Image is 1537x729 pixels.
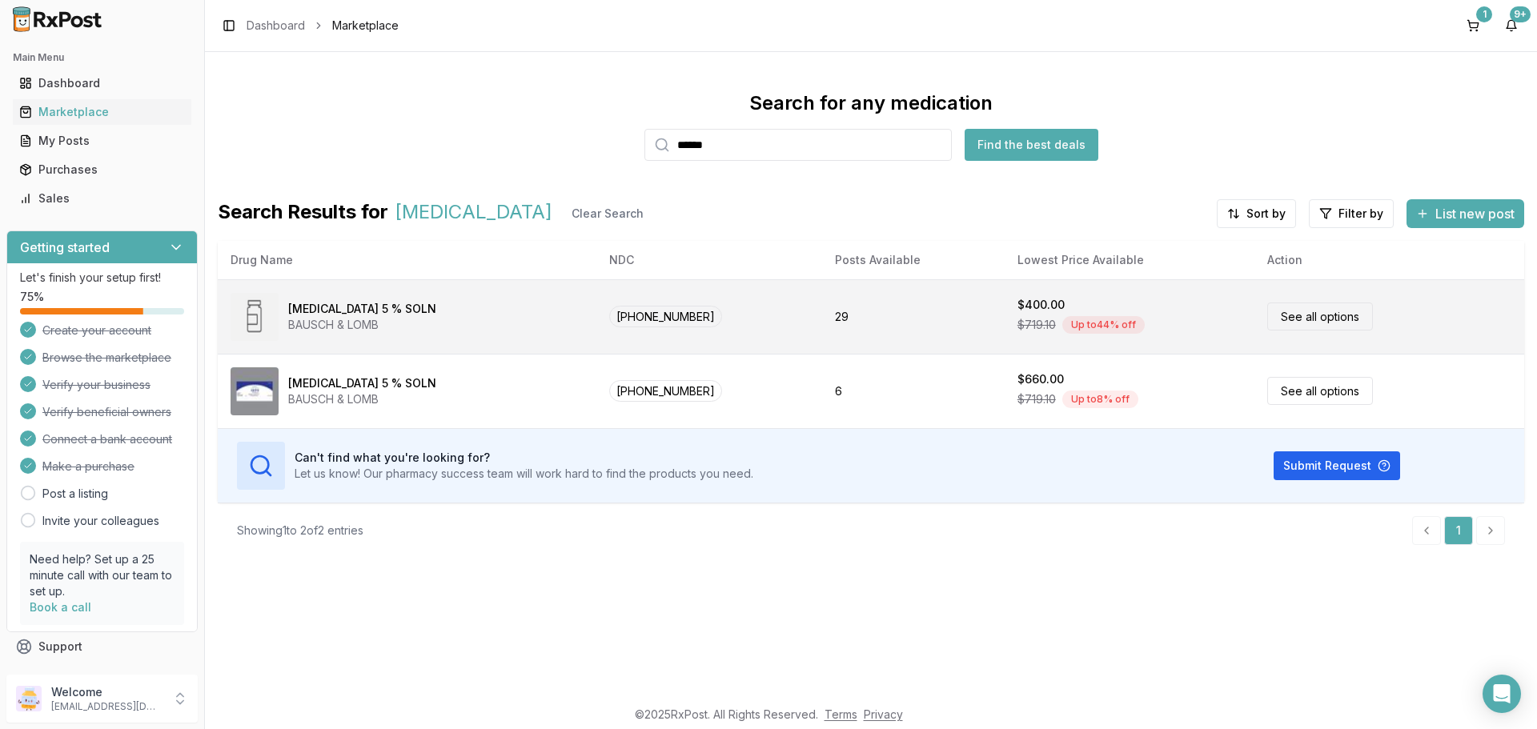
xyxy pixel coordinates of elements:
[1017,371,1064,387] div: $660.00
[1217,199,1296,228] button: Sort by
[51,700,163,713] p: [EMAIL_ADDRESS][DOMAIN_NAME]
[288,391,436,407] div: BAUSCH & LOMB
[1246,206,1286,222] span: Sort by
[825,707,857,721] a: Terms
[1412,516,1505,545] nav: pagination
[288,317,436,333] div: BAUSCH & LOMB
[1274,451,1400,480] button: Submit Request
[19,162,185,178] div: Purchases
[218,241,596,279] th: Drug Name
[6,157,198,182] button: Purchases
[1460,13,1486,38] button: 1
[6,632,198,661] button: Support
[295,450,753,466] h3: Can't find what you're looking for?
[19,75,185,91] div: Dashboard
[1444,516,1473,545] a: 1
[609,380,722,402] span: [PHONE_NUMBER]
[20,238,110,257] h3: Getting started
[1267,377,1373,405] a: See all options
[42,322,151,338] span: Create your account
[42,350,171,366] span: Browse the marketplace
[295,466,753,482] p: Let us know! Our pharmacy success team will work hard to find the products you need.
[13,51,191,64] h2: Main Menu
[288,301,436,317] div: [MEDICAL_DATA] 5 % SOLN
[1338,206,1383,222] span: Filter by
[822,354,1004,428] td: 6
[231,367,279,415] img: Xiidra 5 % SOLN
[42,459,134,475] span: Make a purchase
[1309,199,1394,228] button: Filter by
[609,306,722,327] span: [PHONE_NUMBER]
[1483,675,1521,713] div: Open Intercom Messenger
[51,684,163,700] p: Welcome
[19,190,185,206] div: Sales
[864,707,903,721] a: Privacy
[1407,199,1524,228] button: List new post
[42,486,108,502] a: Post a listing
[6,99,198,125] button: Marketplace
[1017,391,1056,407] span: $719.10
[395,199,552,228] span: [MEDICAL_DATA]
[30,600,91,614] a: Book a call
[1062,391,1138,408] div: Up to 8 % off
[1476,6,1492,22] div: 1
[13,155,191,184] a: Purchases
[6,186,198,211] button: Sales
[20,270,184,286] p: Let's finish your setup first!
[1499,13,1524,38] button: 9+
[1005,241,1254,279] th: Lowest Price Available
[332,18,399,34] span: Marketplace
[596,241,823,279] th: NDC
[1062,316,1145,334] div: Up to 44 % off
[1254,241,1524,279] th: Action
[19,133,185,149] div: My Posts
[247,18,399,34] nav: breadcrumb
[1407,207,1524,223] a: List new post
[1017,317,1056,333] span: $719.10
[13,98,191,126] a: Marketplace
[13,69,191,98] a: Dashboard
[38,667,93,683] span: Feedback
[19,104,185,120] div: Marketplace
[42,513,159,529] a: Invite your colleagues
[559,199,656,228] button: Clear Search
[6,70,198,96] button: Dashboard
[288,375,436,391] div: [MEDICAL_DATA] 5 % SOLN
[231,293,279,341] img: Xiidra 5 % SOLN
[749,90,993,116] div: Search for any medication
[16,686,42,711] img: User avatar
[6,661,198,690] button: Feedback
[1435,204,1515,223] span: List new post
[965,129,1098,161] button: Find the best deals
[42,377,150,393] span: Verify your business
[1267,302,1373,330] a: See all options
[30,551,175,599] p: Need help? Set up a 25 minute call with our team to set up.
[6,6,109,32] img: RxPost Logo
[20,289,44,305] span: 75 %
[218,199,388,228] span: Search Results for
[1017,297,1065,313] div: $400.00
[6,128,198,154] button: My Posts
[42,404,171,420] span: Verify beneficial owners
[1510,6,1531,22] div: 9+
[822,279,1004,354] td: 29
[13,184,191,213] a: Sales
[42,431,172,447] span: Connect a bank account
[13,126,191,155] a: My Posts
[247,18,305,34] a: Dashboard
[237,523,363,539] div: Showing 1 to 2 of 2 entries
[822,241,1004,279] th: Posts Available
